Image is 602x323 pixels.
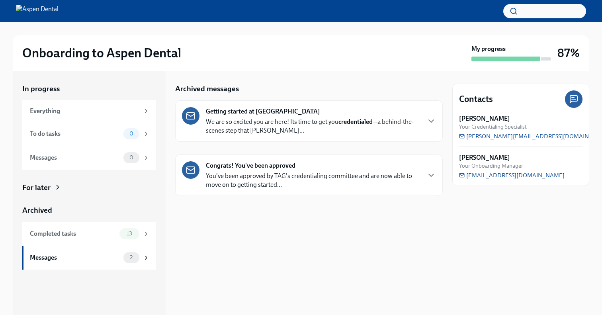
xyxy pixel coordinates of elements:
a: Everything [22,100,156,122]
p: We are so excited you are here! Its time to get you —a behind-the-scenes step that [PERSON_NAME]... [206,117,420,135]
span: 13 [122,231,137,237]
div: Messages [30,253,120,262]
p: You've been approved by TAG's credentialing committee and are now able to move on to getting star... [206,172,420,189]
a: Archived [22,205,156,215]
span: 2 [125,254,137,260]
div: Everything [30,107,139,115]
h4: Contacts [459,93,493,105]
a: For later [22,182,156,193]
strong: Congrats! You've been approved [206,161,295,170]
div: To do tasks [30,129,120,138]
h3: 87% [557,46,580,60]
span: 0 [125,155,138,161]
strong: [PERSON_NAME] [459,114,510,123]
strong: credentialed [338,118,373,125]
strong: [PERSON_NAME] [459,153,510,162]
a: Messages0 [22,146,156,170]
a: [EMAIL_ADDRESS][DOMAIN_NAME] [459,171,565,179]
span: Your Credentialing Specialist [459,123,527,131]
a: Messages2 [22,246,156,270]
a: In progress [22,84,156,94]
span: 0 [125,131,138,137]
div: Messages [30,153,120,162]
div: Completed tasks [30,229,116,238]
div: For later [22,182,51,193]
h5: Archived messages [175,84,239,94]
img: Aspen Dental [16,5,59,18]
strong: Getting started at [GEOGRAPHIC_DATA] [206,107,320,116]
strong: My progress [471,45,506,53]
span: Your Onboarding Manager [459,162,523,170]
h2: Onboarding to Aspen Dental [22,45,181,61]
a: Completed tasks13 [22,222,156,246]
a: To do tasks0 [22,122,156,146]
